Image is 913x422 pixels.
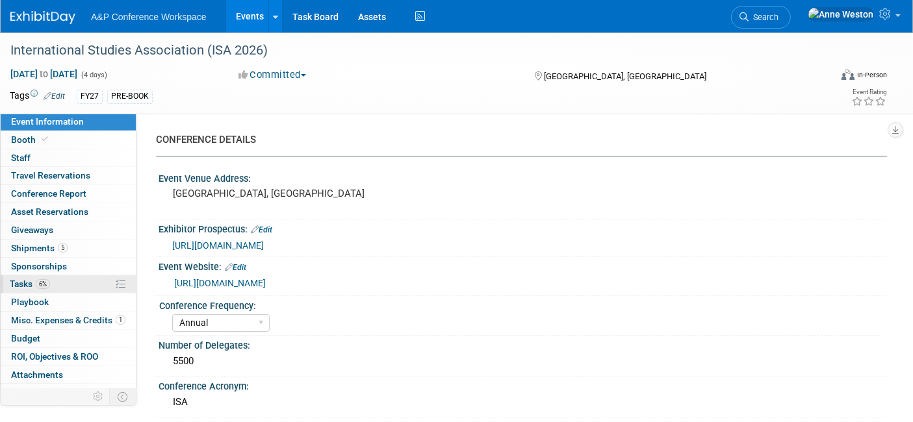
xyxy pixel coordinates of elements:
a: Giveaways [1,221,136,239]
a: [URL][DOMAIN_NAME] [174,278,266,288]
span: Booth [11,134,51,145]
span: Conference Report [11,188,86,199]
span: ROI, Objectives & ROO [11,351,98,362]
div: Number of Delegates: [159,336,887,352]
div: Exhibitor Prospectus: [159,219,887,236]
a: Sponsorships [1,258,136,275]
img: ExhibitDay [10,11,75,24]
span: [DATE] [DATE] [10,68,78,80]
a: Misc. Expenses & Credits1 [1,312,136,329]
button: Committed [234,68,311,82]
i: Booth reservation complete [42,136,48,143]
span: 1 [116,315,125,325]
div: Event Rating [851,89,886,95]
div: 5500 [168,351,877,371]
a: Asset Reservations [1,203,136,221]
a: Event Information [1,113,136,130]
div: International Studies Association (ISA 2026) [6,39,812,62]
pre: [GEOGRAPHIC_DATA], [GEOGRAPHIC_DATA] [173,188,448,199]
span: Giveaways [11,225,53,235]
div: Event Format [757,68,887,87]
img: Format-Inperson.png [842,69,855,80]
span: Misc. Expenses & Credits [11,315,125,325]
a: Staff [1,149,136,167]
a: Budget [1,330,136,347]
div: ISA [168,392,877,412]
span: Attachments [11,369,63,380]
a: Edit [251,225,272,234]
a: Conference Report [1,185,136,203]
a: Search [731,6,791,29]
td: Personalize Event Tab Strip [87,388,110,405]
a: Booth [1,131,136,149]
span: A&P Conference Workspace [91,12,207,22]
span: Tasks [10,279,50,289]
span: Event Information [11,116,84,127]
span: 5 [58,243,68,253]
span: Staff [11,153,31,163]
span: Asset Reservations [11,206,88,217]
span: Sponsorships [11,261,67,271]
a: Attachments [1,366,136,384]
td: Toggle Event Tabs [110,388,136,405]
span: Shipments [11,243,68,253]
a: Edit [44,92,65,101]
a: Travel Reservations [1,167,136,184]
span: to [38,69,50,79]
td: Tags [10,89,65,104]
a: Edit [225,263,246,272]
a: ROI, Objectives & ROO [1,348,136,366]
span: Search [749,12,778,22]
div: Event Venue Address: [159,169,887,185]
span: [GEOGRAPHIC_DATA], [GEOGRAPHIC_DATA] [544,71,706,81]
img: Anne Weston [808,7,874,21]
a: more [1,384,136,401]
span: 6% [36,279,50,289]
span: Budget [11,333,40,343]
div: Event Website: [159,257,887,274]
a: Shipments5 [1,240,136,257]
div: PRE-BOOK [107,90,153,103]
div: Conference Frequency: [159,296,881,312]
div: Conference Acronym: [159,377,887,393]
span: more [8,387,29,397]
div: In-Person [856,70,887,80]
span: Travel Reservations [11,170,90,180]
span: (4 days) [80,71,107,79]
a: [URL][DOMAIN_NAME] [172,240,264,251]
a: Playbook [1,293,136,311]
a: Tasks6% [1,275,136,293]
span: Playbook [11,297,49,307]
div: CONFERENCE DETAILS [156,133,877,147]
div: FY27 [77,90,103,103]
